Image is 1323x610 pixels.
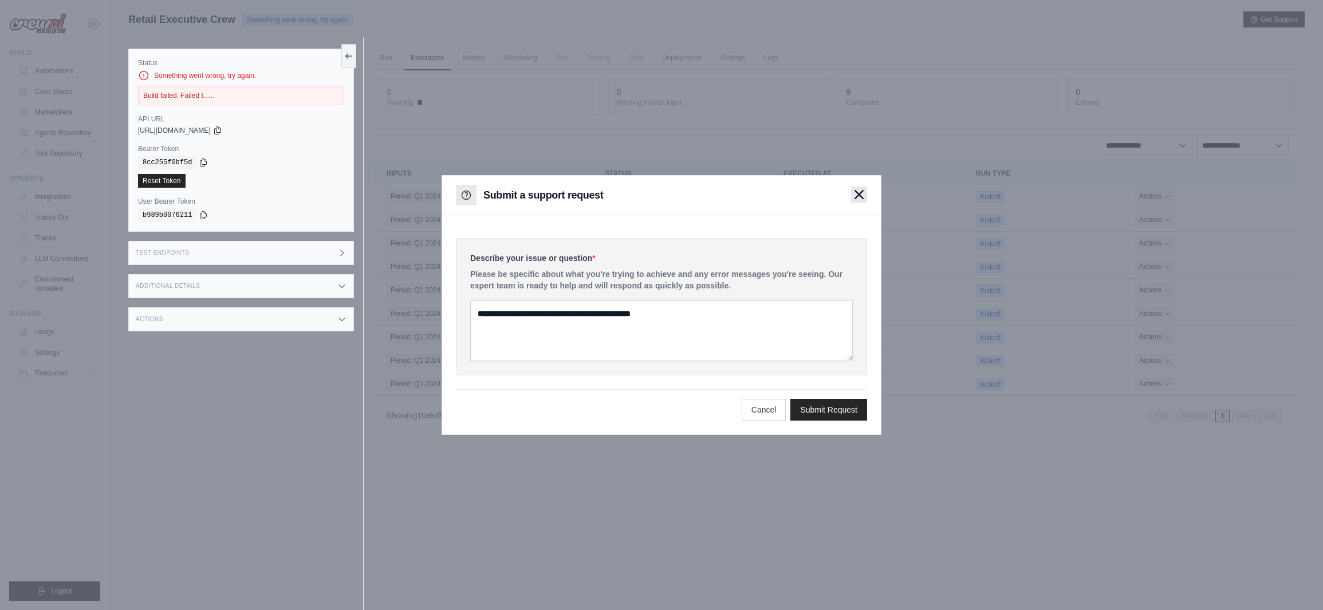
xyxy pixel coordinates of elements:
p: Please be specific about what you're trying to achieve and any error messages you're seeing. Our ... [470,268,853,291]
h3: Submit a support request [483,187,603,203]
code: b989b0076211 [138,208,196,222]
h3: Actions [136,316,163,323]
label: API URL [138,114,344,124]
label: Status [138,58,344,68]
code: 8cc255f0bf5d [138,156,196,169]
div: Something went wrong, try again. [138,70,344,81]
h3: Additional Details [136,283,200,290]
span: [URL][DOMAIN_NAME] [138,126,211,135]
button: Cancel [742,399,786,421]
label: Bearer Token [138,144,344,153]
h3: Test Endpoints [136,249,190,256]
label: Describe your issue or question [470,252,853,264]
label: User Bearer Token [138,197,344,206]
div: Build failed. Failed t...... [138,86,344,105]
a: Reset Token [138,174,186,188]
button: Submit Request [790,399,867,421]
